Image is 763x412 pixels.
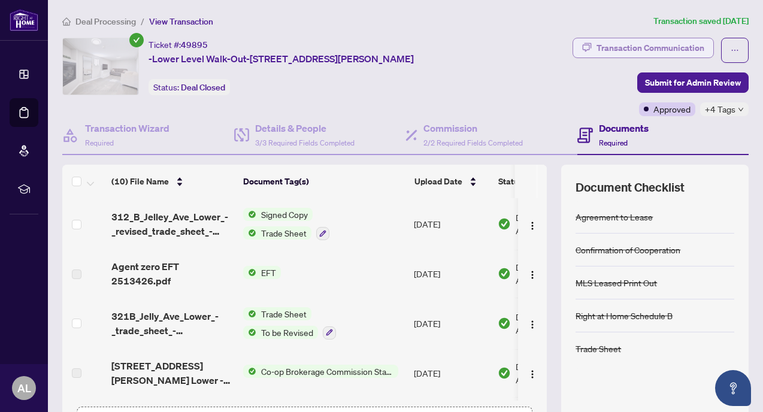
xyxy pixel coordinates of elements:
span: Agent zero EFT 2513426.pdf [111,259,234,288]
img: Document Status [498,217,511,231]
img: Status Icon [243,326,256,339]
img: Logo [528,369,537,379]
th: (10) File Name [107,165,238,198]
img: Status Icon [243,307,256,320]
span: down [738,107,744,113]
span: (10) File Name [111,175,169,188]
span: Required [85,138,114,147]
button: Transaction Communication [573,38,714,58]
span: Document Approved [516,260,590,287]
th: Upload Date [410,165,493,198]
button: Status IconSigned CopyStatus IconTrade Sheet [243,208,329,240]
span: Submit for Admin Review [645,73,741,92]
span: check-circle [129,33,144,47]
span: ellipsis [731,46,739,54]
img: Document Status [498,366,511,380]
span: Trade Sheet [256,307,311,320]
img: Logo [528,320,537,329]
button: Logo [523,363,542,383]
button: Logo [523,314,542,333]
span: Signed Copy [256,208,313,221]
span: 49895 [181,40,208,50]
td: [DATE] [409,250,493,298]
img: Status Icon [243,208,256,221]
h4: Commission [423,121,523,135]
span: Approved [653,102,691,116]
span: Required [599,138,628,147]
td: [DATE] [409,298,493,349]
div: Right at Home Schedule B [576,309,673,322]
th: Document Tag(s) [238,165,410,198]
div: Ticket #: [149,38,208,51]
button: Status IconCo-op Brokerage Commission Statement [243,365,398,378]
span: Document Approved [516,211,590,237]
span: To be Revised [256,326,318,339]
img: Logo [528,270,537,280]
span: 3/3 Required Fields Completed [255,138,355,147]
div: Transaction Communication [597,38,704,57]
h4: Transaction Wizard [85,121,169,135]
span: 2/2 Required Fields Completed [423,138,523,147]
div: Agreement to Lease [576,210,653,223]
span: 312_B_Jelley_Ave_Lower_-_revised_trade_sheet_-_Andrea_to_Review.pdf [111,210,234,238]
img: Logo [528,221,537,231]
div: Confirmation of Cooperation [576,243,680,256]
button: Status IconTrade SheetStatus IconTo be Revised [243,307,336,340]
button: Logo [523,264,542,283]
span: Deal Closed [181,82,225,93]
span: Upload Date [414,175,462,188]
span: Document Approved [516,360,590,386]
img: Status Icon [243,226,256,240]
button: Logo [523,214,542,234]
h4: Details & People [255,121,355,135]
span: View Transaction [149,16,213,27]
img: IMG-N12317165_1.jpg [63,38,138,95]
li: / [141,14,144,28]
span: Deal Processing [75,16,136,27]
span: 321B_Jelly_Ave_Lower_-_trade_sheet_-_Andrea_to_Review.pdf [111,309,234,338]
button: Submit for Admin Review [637,72,749,93]
span: -Lower Level Walk-Out-[STREET_ADDRESS][PERSON_NAME] [149,51,414,66]
span: +4 Tags [705,102,735,116]
span: Document Checklist [576,179,685,196]
span: home [62,17,71,26]
img: Status Icon [243,266,256,279]
div: Status: [149,79,230,95]
img: logo [10,9,38,31]
img: Document Status [498,267,511,280]
button: Open asap [715,370,751,406]
div: MLS Leased Print Out [576,276,657,289]
span: Co-op Brokerage Commission Statement [256,365,398,378]
span: Status [498,175,523,188]
span: EFT [256,266,281,279]
td: [DATE] [409,349,493,397]
td: [DATE] [409,198,493,250]
button: Status IconEFT [243,266,281,279]
span: [STREET_ADDRESS][PERSON_NAME] Lower - Coop CS.pdf [111,359,234,387]
span: AL [17,380,31,396]
article: Transaction saved [DATE] [653,14,749,28]
span: Document Approved [516,310,590,337]
div: Trade Sheet [576,342,621,355]
img: Status Icon [243,365,256,378]
span: Trade Sheet [256,226,311,240]
img: Document Status [498,317,511,330]
th: Status [493,165,595,198]
h4: Documents [599,121,649,135]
